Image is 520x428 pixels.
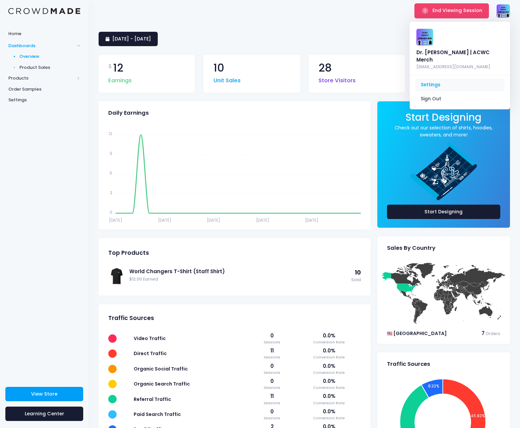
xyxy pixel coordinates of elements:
[253,370,291,376] span: Sessions
[387,205,500,219] a: Start Designing
[482,330,485,337] span: 7
[129,276,348,283] span: $12.00 Earned
[432,7,482,14] span: End Viewing Session
[134,396,171,403] span: Referral Traffic
[253,378,291,385] span: 0
[112,35,151,42] span: [DATE] - [DATE]
[134,365,188,372] span: Organic Social Traffic
[253,400,291,406] span: Sessions
[253,393,291,400] span: 11
[8,42,75,49] span: Dashboards
[416,64,504,70] a: [EMAIL_ADDRESS][DOMAIN_NAME]
[405,110,482,124] span: Start Designing
[5,407,83,421] a: Learning Center
[355,269,361,277] span: 10
[129,268,348,275] a: World Changers T-Shirt (Staff Shirt)
[110,170,112,176] tspan: 6
[405,116,482,122] a: Start Designing
[8,8,80,14] img: Logo
[253,415,291,421] span: Sessions
[305,217,318,223] tspan: [DATE]
[8,75,75,82] span: Products
[108,315,154,322] span: Traffic Sources
[8,86,80,93] span: Order Samples
[253,339,291,345] span: Sessions
[297,385,361,391] span: Conversion Rate
[256,217,269,223] tspan: [DATE]
[8,30,80,37] span: Home
[415,92,505,105] a: Sign Out
[253,362,291,370] span: 0
[108,249,149,256] span: Top Products
[297,347,361,354] span: 0.0%
[110,209,112,215] tspan: 0
[99,32,158,46] a: [DATE] - [DATE]
[416,49,504,64] div: Dr. [PERSON_NAME] | ACWC Merch
[297,354,361,360] span: Conversion Rate
[134,335,166,342] span: Video Traffic
[297,408,361,415] span: 0.0%
[5,387,83,401] a: View Store
[134,350,167,357] span: Direct Traffic
[214,63,224,74] span: 10
[297,415,361,421] span: Conversion Rate
[387,361,430,367] span: Traffic Sources
[109,217,122,223] tspan: [DATE]
[318,73,356,85] span: Store Visitors
[387,124,500,138] a: Check out our selection of shirts, hoodies, sweaters, and more!
[25,410,64,417] span: Learning Center
[19,64,81,71] span: Product Sales
[109,131,112,136] tspan: 12
[253,332,291,339] span: 0
[31,391,57,397] span: View Store
[253,408,291,415] span: 0
[110,190,112,195] tspan: 3
[297,339,361,345] span: Conversion Rate
[416,29,433,45] img: User
[134,411,181,418] span: Paid Search Traffic
[108,73,132,85] span: Earnings
[134,381,190,387] span: Organic Search Traffic
[253,385,291,391] span: Sessions
[253,354,291,360] span: Sessions
[110,150,112,156] tspan: 9
[297,362,361,370] span: 0.0%
[297,400,361,406] span: Conversion Rate
[387,245,435,251] span: Sales By Country
[318,63,332,74] span: 28
[415,79,505,91] a: Settings
[297,332,361,339] span: 0.0%
[297,370,361,376] span: Conversion Rate
[253,347,291,354] span: 11
[19,53,81,60] span: Overview
[486,331,500,336] span: Orders
[113,63,123,74] span: 12
[297,393,361,400] span: 0.0%
[8,97,80,103] span: Settings
[297,378,361,385] span: 0.0%
[351,277,361,283] span: Sold
[207,217,220,223] tspan: [DATE]
[497,4,510,18] img: User
[214,73,241,85] span: Unit Sales
[108,110,149,116] span: Daily Earnings
[108,63,112,71] span: $
[393,330,447,337] span: [GEOGRAPHIC_DATA]
[158,217,171,223] tspan: [DATE]
[414,3,489,18] button: End Viewing Session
